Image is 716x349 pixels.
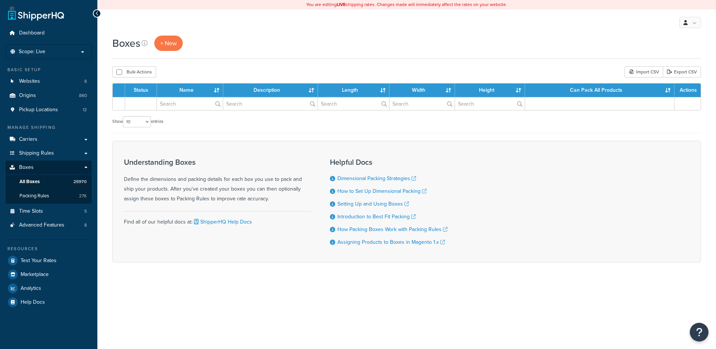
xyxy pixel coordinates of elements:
[337,174,416,182] a: Dimensional Packing Strategies
[6,204,92,218] li: Time Slots
[337,213,416,221] a: Introduction to Best Fit Packing
[6,89,92,103] a: Origins 860
[625,66,663,78] div: Import CSV
[112,36,140,51] h1: Boxes
[73,179,87,185] span: 25970
[525,84,674,97] th: Can Pack All Products
[6,218,92,232] li: Advanced Features
[455,97,525,110] input: Search
[19,208,43,215] span: Time Slots
[154,36,183,51] a: + New
[6,103,92,117] a: Pickup Locations 12
[6,295,92,309] a: Help Docs
[157,97,223,110] input: Search
[6,124,92,131] div: Manage Shipping
[6,189,92,203] li: Packing Rules
[6,175,92,189] li: All Boxes
[223,97,318,110] input: Search
[389,84,455,97] th: Width
[337,1,346,8] b: LIVE
[223,84,318,97] th: Description
[690,323,709,342] button: Open Resource Center
[125,84,157,97] th: Status
[123,116,151,127] select: Showentries
[6,75,92,88] a: Websites 8
[6,133,92,146] a: Carriers
[6,161,92,203] li: Boxes
[84,78,87,85] span: 8
[124,158,311,166] h3: Understanding Boxes
[455,84,525,97] th: Height
[19,136,37,143] span: Carriers
[6,75,92,88] li: Websites
[84,208,87,215] span: 5
[318,84,389,97] th: Length
[8,6,64,21] a: ShipperHQ Home
[19,30,45,36] span: Dashboard
[21,271,49,278] span: Marketplace
[6,218,92,232] a: Advanced Features 8
[6,161,92,174] a: Boxes
[21,258,57,264] span: Test Your Rates
[318,97,389,110] input: Search
[19,164,34,171] span: Boxes
[21,285,41,292] span: Analytics
[6,26,92,40] a: Dashboard
[6,282,92,295] a: Analytics
[6,175,92,189] a: All Boxes 25970
[19,49,45,55] span: Scope: Live
[160,39,177,48] span: + New
[19,78,40,85] span: Websites
[19,150,54,157] span: Shipping Rules
[19,193,49,199] span: Packing Rules
[83,107,87,113] span: 12
[112,116,163,127] label: Show entries
[6,246,92,252] div: Resources
[337,200,409,208] a: Setting Up and Using Boxes
[6,204,92,218] a: Time Slots 5
[79,193,87,199] span: 276
[84,222,87,228] span: 8
[192,218,252,226] a: ShipperHQ Help Docs
[21,299,45,306] span: Help Docs
[389,97,455,110] input: Search
[19,222,64,228] span: Advanced Features
[330,158,447,166] h3: Helpful Docs
[157,84,223,97] th: Name
[19,179,40,185] span: All Boxes
[6,89,92,103] li: Origins
[19,107,58,113] span: Pickup Locations
[337,187,427,195] a: How to Set Up Dimensional Packing
[337,225,447,233] a: How Packing Boxes Work with Packing Rules
[124,158,311,204] div: Define the dimensions and packing details for each box you use to pack and ship your products. Af...
[112,66,156,78] button: Bulk Actions
[19,92,36,99] span: Origins
[674,84,701,97] th: Actions
[6,67,92,73] div: Basic Setup
[6,146,92,160] a: Shipping Rules
[6,103,92,117] li: Pickup Locations
[6,189,92,203] a: Packing Rules 276
[6,268,92,281] a: Marketplace
[124,211,311,227] div: Find all of our helpful docs at:
[6,254,92,267] a: Test Your Rates
[663,66,701,78] a: Export CSV
[337,238,445,246] a: Assigning Products to Boxes in Magento 1.x
[79,92,87,99] span: 860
